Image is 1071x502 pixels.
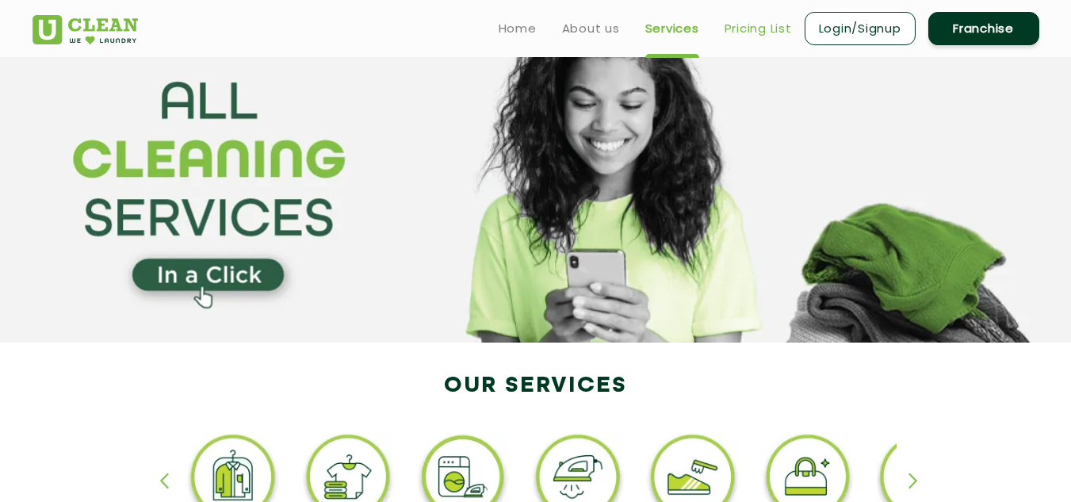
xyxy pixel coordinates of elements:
a: Franchise [928,12,1039,45]
a: Login/Signup [805,12,916,45]
a: Home [499,19,537,38]
a: About us [562,19,620,38]
a: Pricing List [725,19,792,38]
a: Services [645,19,699,38]
img: UClean Laundry and Dry Cleaning [33,15,138,44]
